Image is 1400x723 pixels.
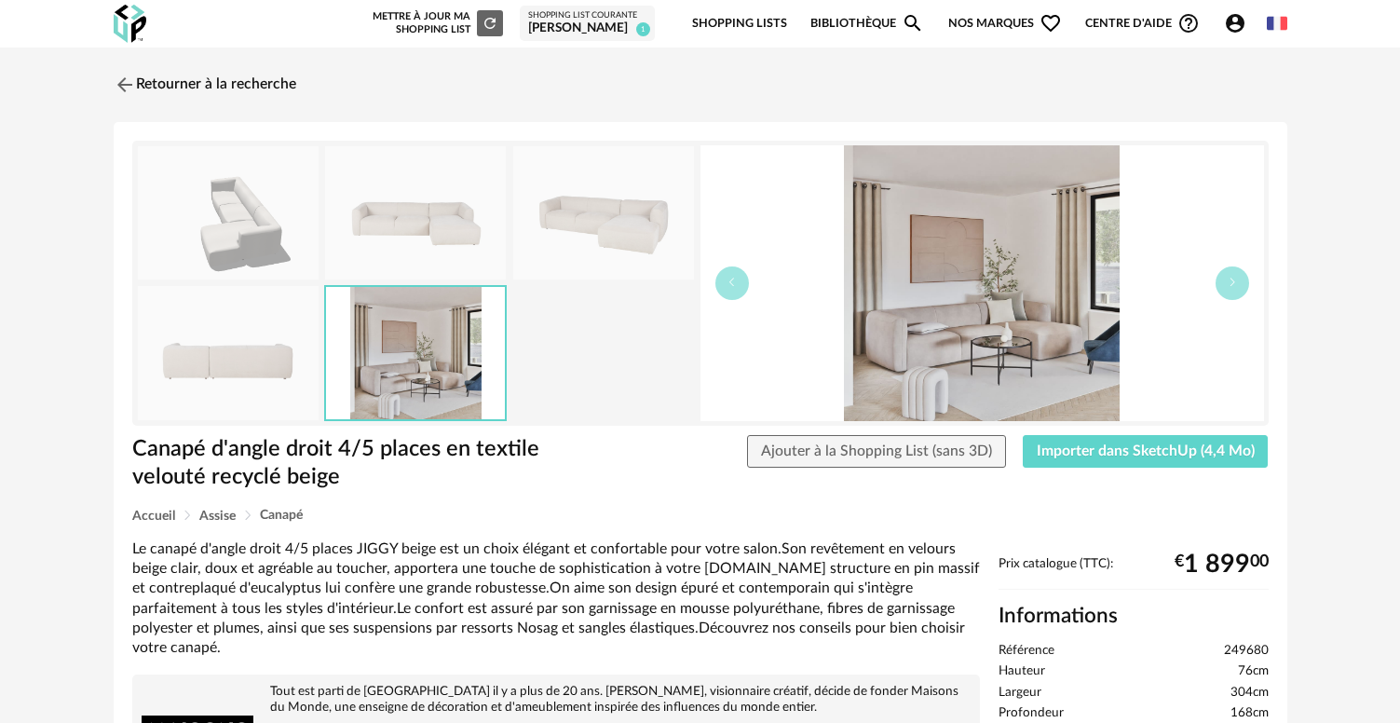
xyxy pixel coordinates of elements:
[132,509,1269,523] div: Breadcrumb
[528,20,646,37] div: [PERSON_NAME]
[999,603,1269,630] h2: Informations
[1224,12,1246,34] span: Account Circle icon
[1267,13,1287,34] img: fr
[114,5,146,43] img: OXP
[692,2,787,46] a: Shopping Lists
[199,510,236,523] span: Assise
[1175,557,1269,572] div: € 00
[902,12,924,34] span: Magnify icon
[1230,685,1269,702] span: 304cm
[142,684,971,716] p: Tout est parti de [GEOGRAPHIC_DATA] il y a plus de 20 ans. [PERSON_NAME], visionnaire créatif, dé...
[138,286,319,419] img: canape-d-angle-droit-4-5-places-en-textile-veloute-recycle-beige-1000-1-31-249680_5.jpg
[132,510,175,523] span: Accueil
[999,685,1041,702] span: Largeur
[1230,705,1269,722] span: 168cm
[132,435,595,492] h1: Canapé d'angle droit 4/5 places en textile velouté recyclé beige
[1224,12,1255,34] span: Account Circle icon
[1177,12,1200,34] span: Help Circle Outline icon
[1184,557,1250,572] span: 1 899
[138,146,319,280] img: thumbnail.png
[132,539,980,659] div: Le canapé d'angle droit 4/5 places JIGGY beige est un choix élégant et confortable pour votre sal...
[999,643,1054,660] span: Référence
[482,18,498,28] span: Refresh icon
[325,146,506,280] img: canape-d-angle-droit-4-5-places-en-textile-veloute-recycle-beige-1000-1-31-249680_1.jpg
[1085,12,1200,34] span: Centre d'aideHelp Circle Outline icon
[114,64,296,105] a: Retourner à la recherche
[1224,643,1269,660] span: 249680
[761,443,992,458] span: Ajouter à la Shopping List (sans 3D)
[948,2,1062,46] span: Nos marques
[999,663,1045,680] span: Hauteur
[999,705,1064,722] span: Profondeur
[999,556,1269,591] div: Prix catalogue (TTC):
[260,509,303,522] span: Canapé
[513,146,694,280] img: canape-d-angle-droit-4-5-places-en-textile-veloute-recycle-beige-1000-1-31-249680_4.jpg
[636,22,650,36] span: 1
[700,145,1264,421] img: canape-d-angle-droit-4-5-places-en-textile-veloute-recycle-beige-1000-1-31-249680_2.jpg
[114,74,136,96] img: svg+xml;base64,PHN2ZyB3aWR0aD0iMjQiIGhlaWdodD0iMjQiIHZpZXdCb3g9IjAgMCAyNCAyNCIgZmlsbD0ibm9uZSIgeG...
[369,10,503,36] div: Mettre à jour ma Shopping List
[528,10,646,21] div: Shopping List courante
[1023,435,1269,469] button: Importer dans SketchUp (4,4 Mo)
[747,435,1006,469] button: Ajouter à la Shopping List (sans 3D)
[1238,663,1269,680] span: 76cm
[326,287,505,418] img: canape-d-angle-droit-4-5-places-en-textile-veloute-recycle-beige-1000-1-31-249680_2.jpg
[810,2,924,46] a: BibliothèqueMagnify icon
[1040,12,1062,34] span: Heart Outline icon
[528,10,646,37] a: Shopping List courante [PERSON_NAME] 1
[1037,443,1255,458] span: Importer dans SketchUp (4,4 Mo)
